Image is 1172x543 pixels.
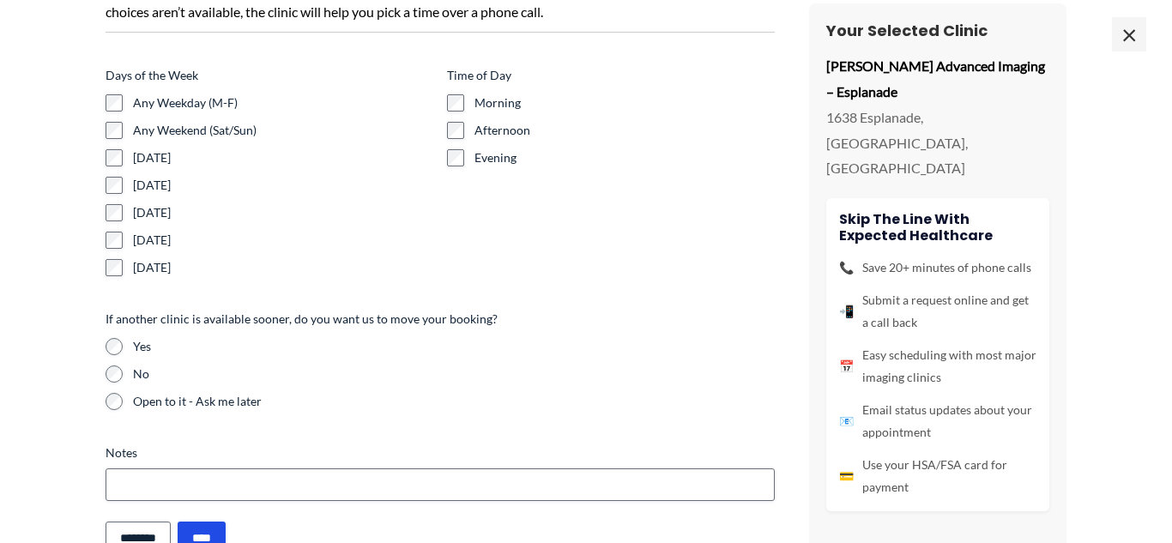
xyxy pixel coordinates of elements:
[826,53,1049,104] p: [PERSON_NAME] Advanced Imaging – Esplanade
[106,444,775,462] label: Notes
[839,256,854,279] span: 📞
[133,94,433,112] label: Any Weekday (M-F)
[839,465,854,487] span: 💳
[839,289,1036,334] li: Submit a request online and get a call back
[839,355,854,377] span: 📅
[1112,17,1146,51] span: ×
[839,454,1036,498] li: Use your HSA/FSA card for payment
[133,259,433,276] label: [DATE]
[133,232,433,249] label: [DATE]
[839,399,1036,443] li: Email status updates about your appointment
[474,149,775,166] label: Evening
[839,256,1036,279] li: Save 20+ minutes of phone calls
[106,311,498,328] legend: If another clinic is available sooner, do you want us to move your booking?
[133,122,433,139] label: Any Weekend (Sat/Sun)
[474,122,775,139] label: Afternoon
[839,300,854,323] span: 📲
[133,204,433,221] label: [DATE]
[133,393,775,410] label: Open to it - Ask me later
[839,410,854,432] span: 📧
[133,338,775,355] label: Yes
[826,105,1049,181] p: 1638 Esplanade, [GEOGRAPHIC_DATA], [GEOGRAPHIC_DATA]
[106,67,198,84] legend: Days of the Week
[133,365,775,383] label: No
[839,344,1036,389] li: Easy scheduling with most major imaging clinics
[133,177,433,194] label: [DATE]
[826,21,1049,40] h3: Your Selected Clinic
[133,149,433,166] label: [DATE]
[474,94,775,112] label: Morning
[447,67,511,84] legend: Time of Day
[839,211,1036,244] h4: Skip the line with Expected Healthcare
